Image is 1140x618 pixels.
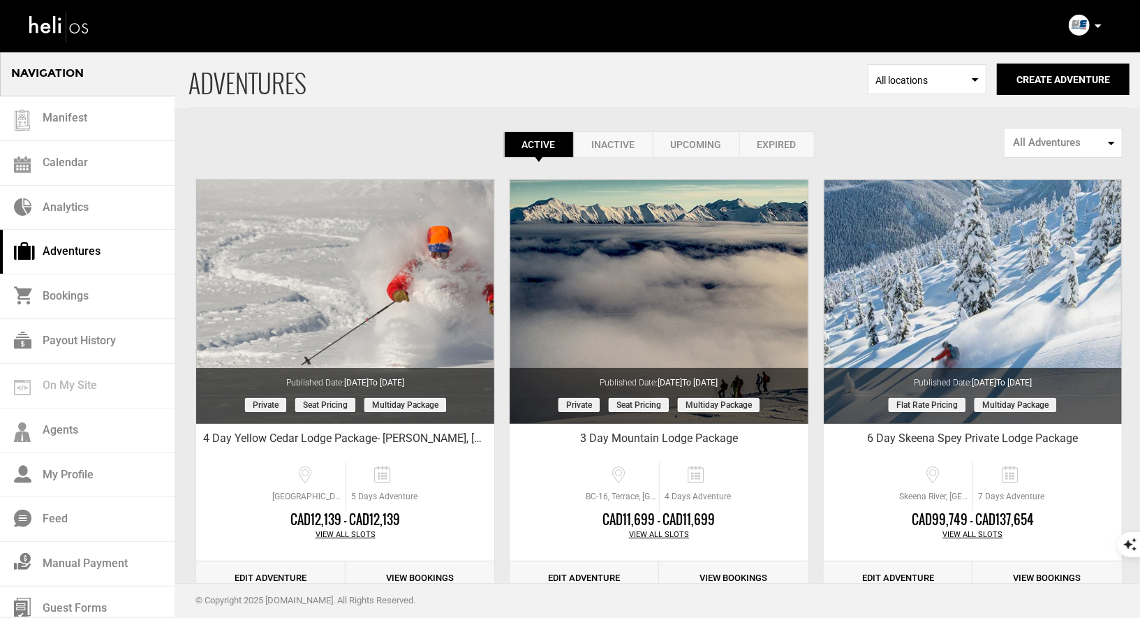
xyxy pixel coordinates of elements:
[889,398,965,412] span: Flat Rate Pricing
[510,529,808,540] div: View All Slots
[1013,135,1104,150] span: All Adventures
[659,561,808,596] a: View Bookings
[196,561,346,596] a: Edit Adventure
[824,368,1122,389] div: Published Date:
[504,131,574,158] a: Active
[875,73,979,87] span: All locations
[269,491,346,503] span: [GEOGRAPHIC_DATA], [GEOGRAPHIC_DATA][STREET_ADDRESS][GEOGRAPHIC_DATA][GEOGRAPHIC_DATA]
[1004,128,1123,158] button: All Adventures
[346,561,495,596] a: View Bookings
[972,561,1122,596] a: View Bookings
[972,378,1032,388] span: [DATE]
[660,491,736,503] span: 4 Days Adventure
[364,398,446,412] span: Multiday package
[868,64,986,94] span: Select box activate
[682,378,718,388] span: to [DATE]
[510,511,808,529] div: CAD11,699 - CAD11,699
[997,64,1130,95] button: Create Adventure
[14,380,31,395] img: on_my_site.svg
[196,529,494,540] div: View All Slots
[558,398,600,412] span: Private
[510,561,659,596] a: Edit Adventure
[1069,15,1090,36] img: img_634049a79d2f80bb852de8805dc5f4d5.png
[196,431,494,452] div: 4 Day Yellow Cedar Lodge Package- [PERSON_NAME], [PERSON_NAME], & [PERSON_NAME]
[824,561,973,596] a: Edit Adventure
[346,491,422,503] span: 5 Days Adventure
[609,398,669,412] span: Seat Pricing
[824,529,1122,540] div: View All Slots
[344,378,404,388] span: [DATE]
[295,398,355,412] span: Seat Pricing
[196,511,494,529] div: CAD12,139 - CAD12,139
[582,491,659,503] span: BC-16, Terrace, [GEOGRAPHIC_DATA], [GEOGRAPHIC_DATA]
[658,378,718,388] span: [DATE]
[996,378,1032,388] span: to [DATE]
[653,131,739,158] a: Upcoming
[975,398,1056,412] span: Multiday package
[369,378,404,388] span: to [DATE]
[510,431,808,452] div: 3 Day Mountain Lodge Package
[824,511,1122,529] div: CAD99,749 - CAD137,654
[574,131,653,158] a: Inactive
[12,110,33,131] img: guest-list.svg
[245,398,286,412] span: Private
[196,368,494,389] div: Published Date:
[28,8,91,45] img: heli-logo
[973,491,1049,503] span: 7 Days Adventure
[678,398,760,412] span: Multiday package
[824,431,1122,452] div: 6 Day Skeena Spey Private Lodge Package
[510,368,808,389] div: Published Date:
[896,491,972,503] span: Skeena River, [GEOGRAPHIC_DATA], [GEOGRAPHIC_DATA]
[14,422,31,443] img: agents-icon.svg
[739,131,815,158] a: Expired
[14,156,31,173] img: calendar.svg
[188,51,868,108] span: ADVENTURES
